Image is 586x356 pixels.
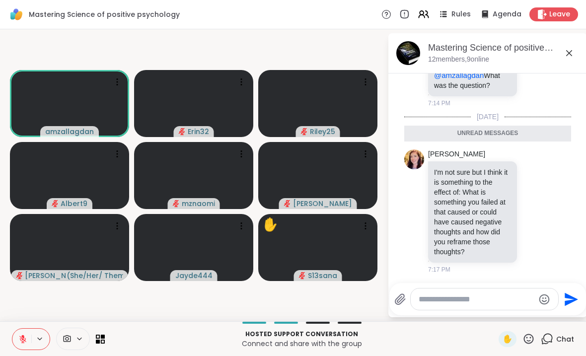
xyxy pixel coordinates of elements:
[179,128,186,135] span: audio-muted
[396,41,420,65] img: Mastering Science of positive psychology, Sep 14
[173,200,180,207] span: audio-muted
[428,42,579,54] div: Mastering Science of positive psychology, [DATE]
[428,149,485,159] a: [PERSON_NAME]
[301,128,308,135] span: audio-muted
[16,272,23,279] span: audio-muted
[538,293,550,305] button: Emoji picker
[25,271,66,281] span: [PERSON_NAME]
[434,71,511,90] p: What was the question?
[549,9,570,19] span: Leave
[188,127,209,137] span: Erin32
[434,167,511,257] p: I'm not sure but I think it is something to the effect of: What is something you failed at that c...
[175,271,213,281] span: Jayde444
[262,215,278,234] div: ✋
[293,199,352,209] span: [PERSON_NAME]
[61,199,87,209] span: Albert9
[451,9,471,19] span: Rules
[556,334,574,344] span: Chat
[419,294,534,304] textarea: Type your message
[299,272,306,279] span: audio-muted
[111,330,493,339] p: Hosted support conversation
[428,55,489,65] p: 12 members, 9 online
[471,112,505,122] span: [DATE]
[29,9,180,19] span: Mastering Science of positive psychology
[8,6,25,23] img: ShareWell Logomark
[428,265,450,274] span: 7:17 PM
[52,200,59,207] span: audio-muted
[493,9,521,19] span: Agenda
[182,199,215,209] span: mznaomi
[284,200,291,207] span: audio-muted
[67,271,123,281] span: ( She/Her/ Them/They )
[404,126,571,142] div: Unread messages
[310,127,335,137] span: Riley25
[404,149,424,169] img: https://sharewell-space-live.sfo3.digitaloceanspaces.com/user-generated/b223ebda-1d5f-400c-808a-9...
[503,333,513,345] span: ✋
[111,339,493,349] p: Connect and share with the group
[428,99,450,108] span: 7:14 PM
[45,127,94,137] span: amzallagdan
[434,71,484,79] span: @amzallagdan
[559,288,581,310] button: Send
[308,271,337,281] span: S13sana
